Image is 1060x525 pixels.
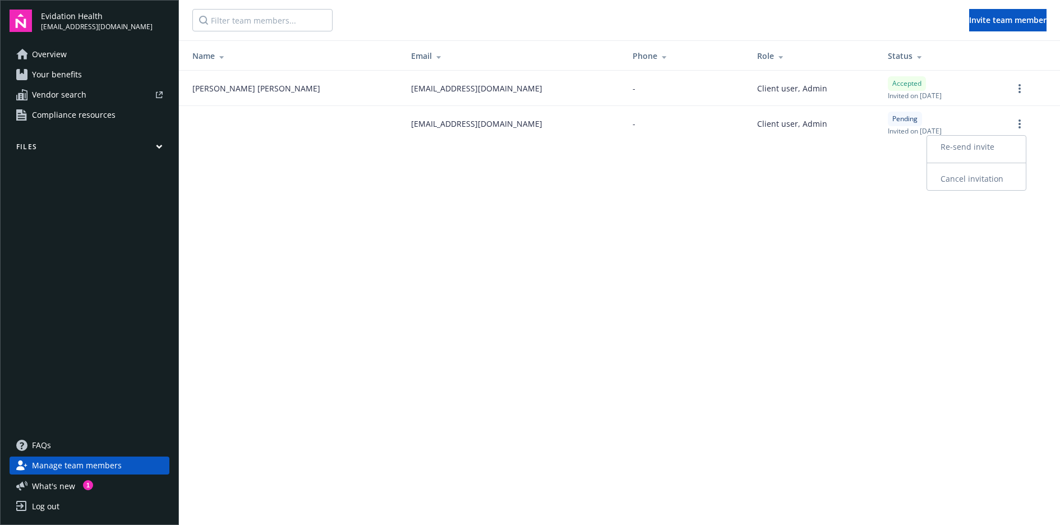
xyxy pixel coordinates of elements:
[757,50,870,62] div: Role
[757,118,827,130] span: Client user, Admin
[32,436,51,454] span: FAQs
[969,15,1047,25] span: Invite team member
[192,50,393,62] div: Name
[969,9,1047,31] button: Invite team member
[41,22,153,32] span: [EMAIL_ADDRESS][DOMAIN_NAME]
[32,480,75,492] span: What ' s new
[10,66,169,84] a: Your benefits
[633,50,740,62] div: Phone
[10,106,169,124] a: Compliance resources
[32,66,82,84] span: Your benefits
[10,10,32,32] img: navigator-logo.svg
[892,114,918,124] span: Pending
[757,82,827,94] span: Client user, Admin
[888,91,942,100] span: Invited on [DATE]
[927,136,1026,158] a: Re-send invite
[411,50,615,62] div: Email
[10,86,169,104] a: Vendor search
[633,82,635,94] span: -
[32,106,116,124] span: Compliance resources
[32,86,86,104] span: Vendor search
[411,82,542,94] span: [EMAIL_ADDRESS][DOMAIN_NAME]
[41,10,153,22] span: Evidation Health
[411,118,542,130] span: [EMAIL_ADDRESS][DOMAIN_NAME]
[32,45,67,63] span: Overview
[41,10,169,32] button: Evidation Health[EMAIL_ADDRESS][DOMAIN_NAME]
[83,480,93,490] div: 1
[192,82,320,94] span: [PERSON_NAME] [PERSON_NAME]
[32,457,122,475] span: Manage team members
[633,118,635,130] span: -
[10,142,169,156] button: Files
[10,457,169,475] a: Manage team members
[192,9,333,31] input: Filter team members...
[1013,117,1026,131] a: more
[10,45,169,63] a: Overview
[927,168,1026,190] a: Cancel invitation
[888,50,995,62] div: Status
[1013,82,1026,95] a: more
[892,79,921,89] span: Accepted
[888,126,942,136] span: Invited on [DATE]
[10,436,169,454] a: FAQs
[32,498,59,515] div: Log out
[10,480,93,492] button: What's new1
